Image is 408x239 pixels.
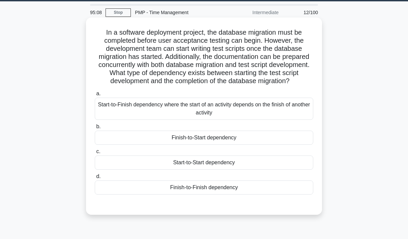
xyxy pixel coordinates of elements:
[283,6,322,19] div: 12/100
[224,6,283,19] div: Intermediate
[86,6,106,19] div: 95:08
[106,8,131,17] a: Stop
[96,91,100,96] span: a.
[95,131,313,145] div: Finish-to-Start dependency
[95,156,313,170] div: Start-to-Start dependency
[95,98,313,120] div: Start-to-Finish dependency where the start of an activity depends on the finish of another activity
[96,148,100,154] span: c.
[96,173,100,179] span: d.
[94,28,314,86] h5: In a software deployment project, the database migration must be completed before user acceptance...
[95,180,313,195] div: Finish-to-Finish dependency
[131,6,224,19] div: PMP - Time Management
[96,124,100,129] span: b.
